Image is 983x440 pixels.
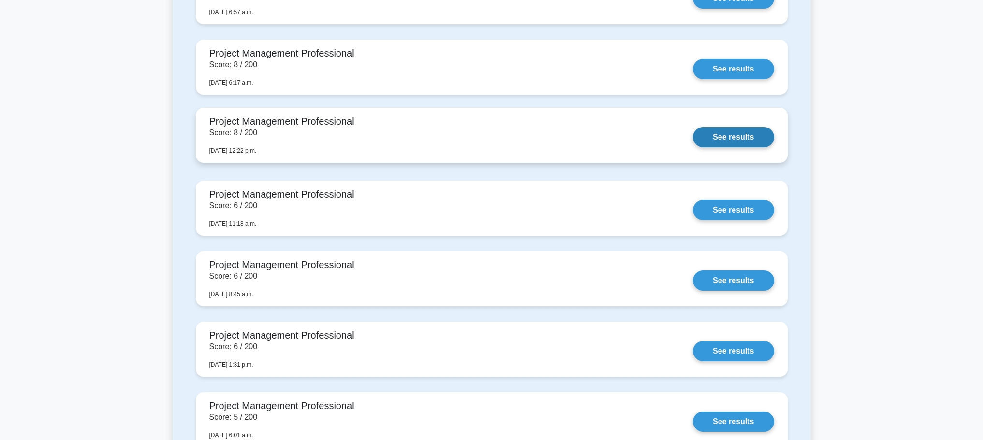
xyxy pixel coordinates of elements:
[693,270,774,291] a: See results
[693,412,774,432] a: See results
[693,59,774,79] a: See results
[693,127,774,147] a: See results
[693,200,774,220] a: See results
[693,341,774,361] a: See results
